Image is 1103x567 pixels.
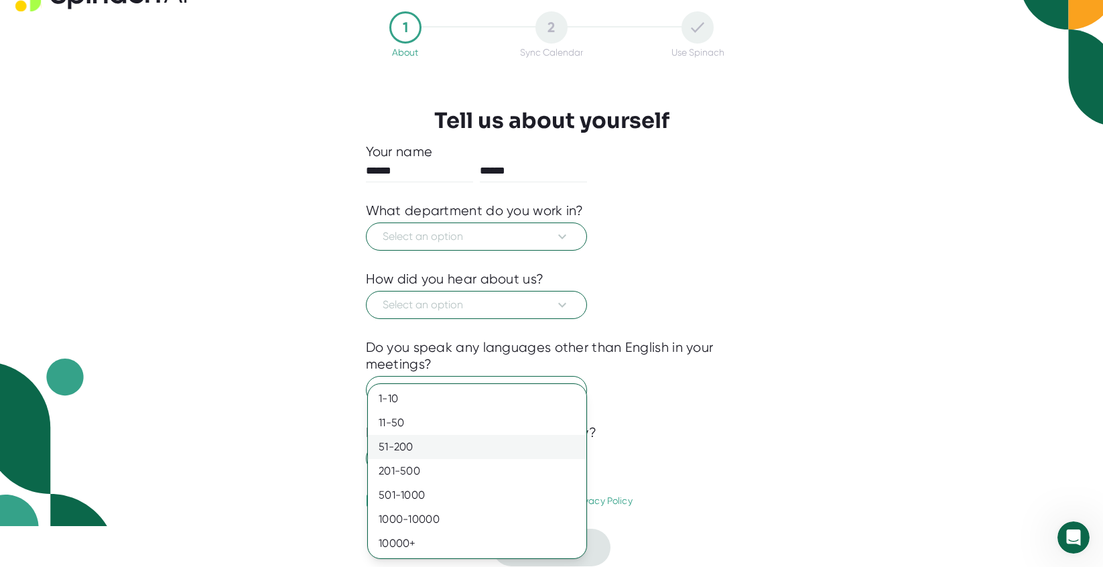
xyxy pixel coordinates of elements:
div: 51-200 [368,435,586,459]
div: 1-10 [368,387,586,411]
div: 11-50 [368,411,586,435]
div: 201-500 [368,459,586,483]
div: 10000+ [368,531,586,556]
iframe: Intercom live chat [1057,521,1090,554]
div: 501-1000 [368,483,586,507]
div: 1000-10000 [368,507,586,531]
